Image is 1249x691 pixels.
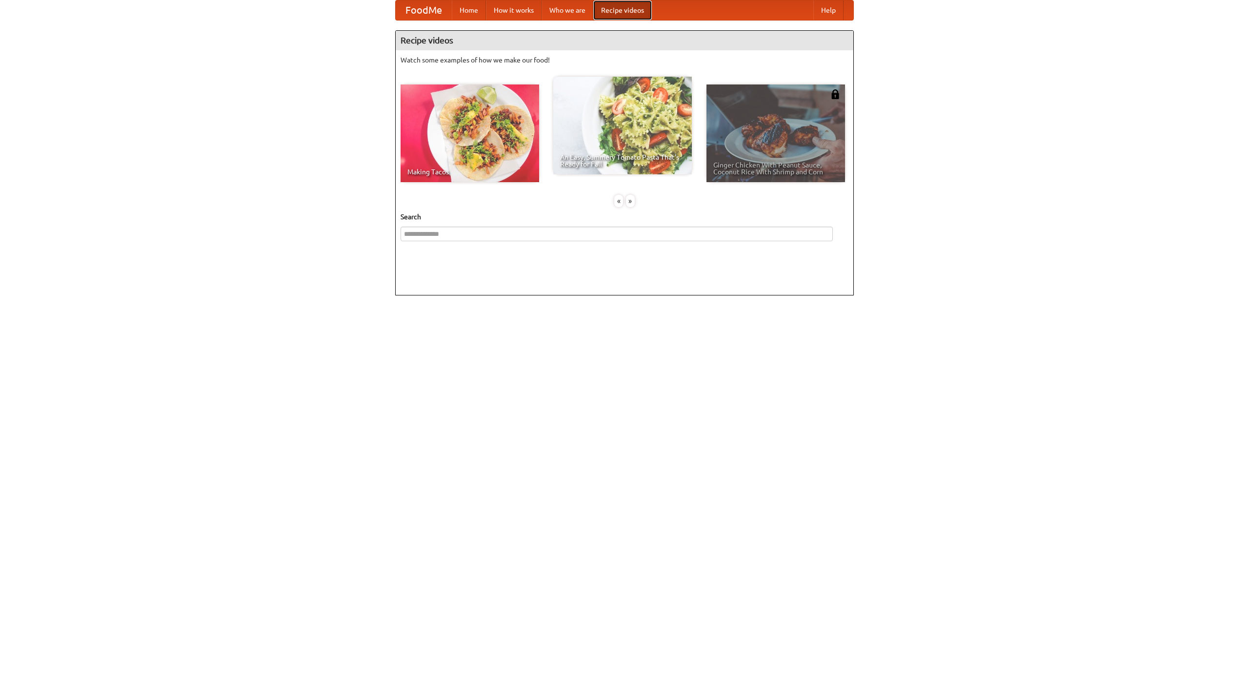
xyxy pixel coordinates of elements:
a: An Easy, Summery Tomato Pasta That's Ready for Fall [553,77,692,174]
a: FoodMe [396,0,452,20]
p: Watch some examples of how we make our food! [401,55,848,65]
a: Home [452,0,486,20]
a: Help [813,0,844,20]
a: Who we are [542,0,593,20]
img: 483408.png [830,89,840,99]
span: Making Tacos [407,168,532,175]
a: How it works [486,0,542,20]
div: « [614,195,623,207]
a: Making Tacos [401,84,539,182]
span: An Easy, Summery Tomato Pasta That's Ready for Fall [560,154,685,168]
div: » [626,195,635,207]
h5: Search [401,212,848,222]
a: Recipe videos [593,0,652,20]
h4: Recipe videos [396,31,853,50]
